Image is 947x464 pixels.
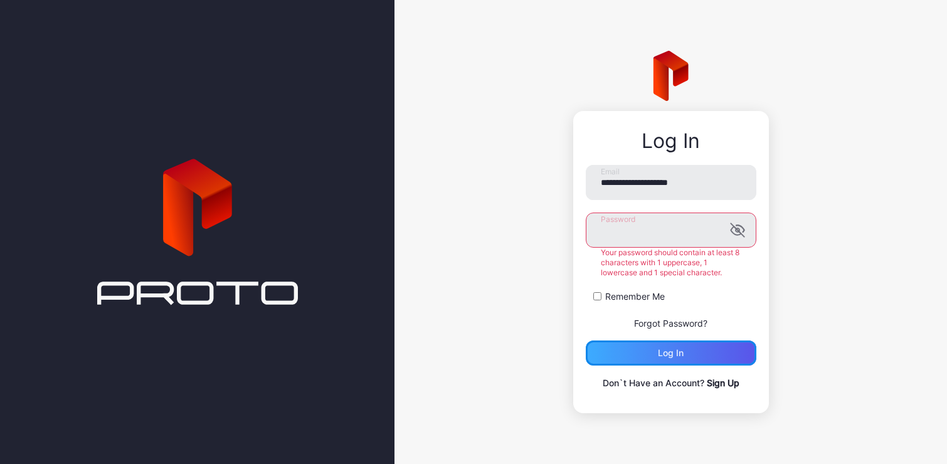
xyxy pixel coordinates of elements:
button: Log in [586,340,756,366]
button: Password [730,223,745,238]
a: Forgot Password? [634,318,707,329]
input: Email [586,165,756,200]
div: Your password should contain at least 8 characters with 1 uppercase, 1 lowercase and 1 special ch... [586,248,756,278]
a: Sign Up [707,377,739,388]
div: Log In [586,130,756,152]
p: Don`t Have an Account? [586,376,756,391]
input: Password [586,213,756,248]
label: Remember Me [605,290,665,303]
